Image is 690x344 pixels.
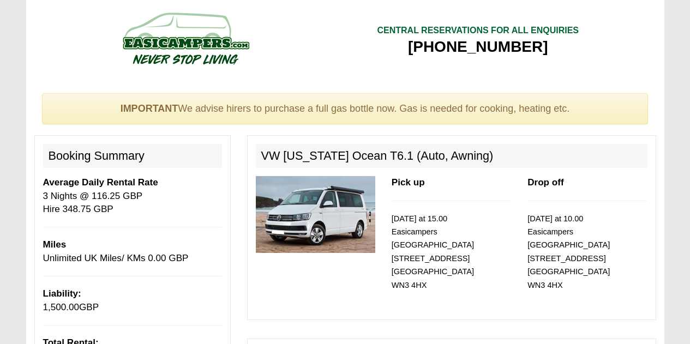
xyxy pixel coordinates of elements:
p: 3 Nights @ 116.25 GBP Hire 348.75 GBP [43,176,222,216]
b: Miles [43,239,67,250]
h2: Booking Summary [43,144,222,168]
img: 315.jpg [256,176,375,253]
h2: VW [US_STATE] Ocean T6.1 (Auto, Awning) [256,144,647,168]
b: Pick up [392,177,425,188]
p: Unlimited UK Miles/ KMs 0.00 GBP [43,238,222,265]
b: Liability: [43,288,81,299]
b: Average Daily Rental Rate [43,177,158,188]
div: [PHONE_NUMBER] [377,37,579,57]
span: 1,500.00 [43,302,80,312]
small: [DATE] at 10.00 Easicampers [GEOGRAPHIC_DATA] [STREET_ADDRESS] [GEOGRAPHIC_DATA] WN3 4HX [527,214,610,289]
div: CENTRAL RESERVATIONS FOR ALL ENQUIRIES [377,25,579,37]
small: [DATE] at 15.00 Easicampers [GEOGRAPHIC_DATA] [STREET_ADDRESS] [GEOGRAPHIC_DATA] WN3 4HX [392,214,474,289]
strong: IMPORTANT [121,103,178,114]
div: We advise hirers to purchase a full gas bottle now. Gas is needed for cooking, heating etc. [42,93,649,125]
img: campers-checkout-logo.png [82,8,289,68]
p: GBP [43,287,222,314]
b: Drop off [527,177,563,188]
